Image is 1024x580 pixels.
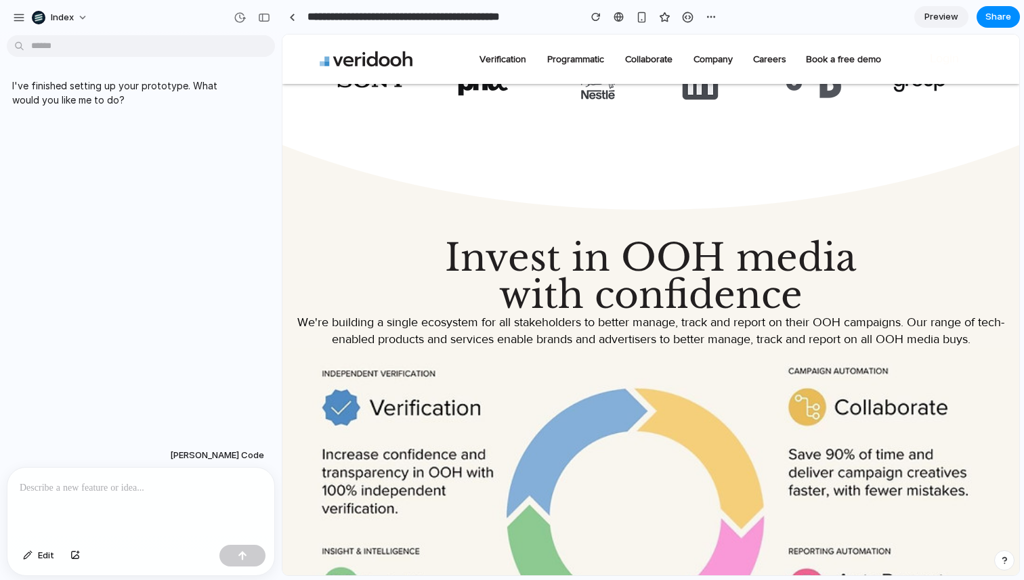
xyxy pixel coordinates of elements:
span: Invest in OOH media with confidence [163,200,574,284]
p: Book a free demo [517,14,605,35]
a: Preview [914,6,968,28]
span: We're building a single ecosystem for all stakeholders to better manage, track and report on thei... [15,281,722,311]
span: Preview [924,10,958,24]
span: Index [51,11,74,24]
p: I've finished setting up your prototype. What would you like me to do? [12,79,220,107]
span: Login [647,16,677,32]
button: Index [26,7,95,28]
button: [PERSON_NAME] Code [166,443,268,468]
span: Edit [38,549,54,562]
p: Careers [464,14,511,35]
button: Edit [16,545,61,566]
button: Share [977,6,1020,28]
p: Verification [190,14,251,35]
p: Programmatic [258,14,328,35]
span: Share [985,10,1011,24]
p: Collaborate [336,14,397,35]
span: [PERSON_NAME] Code [170,449,264,462]
p: Company [404,14,457,35]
